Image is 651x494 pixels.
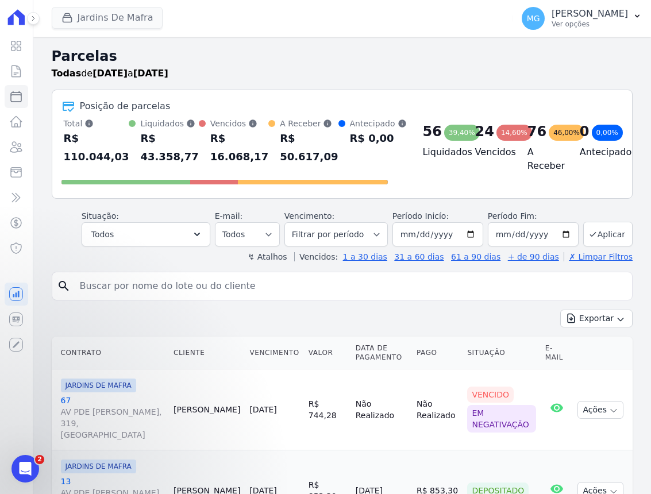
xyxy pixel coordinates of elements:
button: Ações [577,401,623,419]
a: 1 a 30 dias [343,252,387,261]
th: Situação [463,337,540,369]
div: Total [64,118,129,129]
h4: A Receber [527,145,561,173]
div: 46,00% [549,125,584,141]
th: Data de Pagamento [351,337,412,369]
span: AV PDE [PERSON_NAME], 319, [GEOGRAPHIC_DATA] [61,406,165,441]
h4: Liquidados [422,145,456,159]
div: R$ 110.044,03 [64,129,129,166]
span: 2 [35,455,44,464]
a: [DATE] [249,405,276,414]
a: 61 a 90 dias [451,252,500,261]
div: R$ 43.358,77 [140,129,198,166]
iframe: Intercom live chat [11,455,39,483]
a: 31 a 60 dias [394,252,444,261]
p: [PERSON_NAME] [552,8,628,20]
p: de a [52,67,168,80]
div: Vencidos [210,118,268,129]
div: Vencido [467,387,514,403]
div: Em negativação [467,405,536,433]
div: 76 [527,122,546,141]
div: R$ 0,00 [350,129,407,148]
label: Período Inicío: [392,211,449,221]
label: Vencimento: [284,211,334,221]
span: JARDINS DE MAFRA [61,460,136,473]
th: Contrato [52,337,170,369]
span: MG [527,14,540,22]
td: Não Realizado [412,369,463,450]
th: Vencimento [245,337,303,369]
div: A Receber [280,118,338,129]
a: + de 90 dias [508,252,559,261]
button: Exportar [560,310,633,327]
a: 67AV PDE [PERSON_NAME], 319, [GEOGRAPHIC_DATA] [61,395,165,441]
h2: Parcelas [52,46,633,67]
th: Cliente [169,337,245,369]
label: Vencidos: [294,252,338,261]
div: 39,40% [444,125,480,141]
label: ↯ Atalhos [248,252,287,261]
label: E-mail: [215,211,243,221]
button: Todos [82,222,210,246]
button: MG [PERSON_NAME] Ver opções [513,2,651,34]
input: Buscar por nome do lote ou do cliente [73,275,627,298]
td: Não Realizado [351,369,412,450]
th: Pago [412,337,463,369]
td: R$ 744,28 [304,369,351,450]
a: ✗ Limpar Filtros [564,252,633,261]
th: E-mail [541,337,573,369]
strong: [DATE] [93,68,128,79]
button: Jardins De Mafra [52,7,163,29]
span: JARDINS DE MAFRA [61,379,136,392]
div: Posição de parcelas [80,99,171,113]
div: 0 [580,122,590,141]
div: 14,60% [496,125,532,141]
h4: Antecipado [580,145,614,159]
td: [PERSON_NAME] [169,369,245,450]
strong: Todas [52,68,82,79]
div: 56 [422,122,441,141]
th: Valor [304,337,351,369]
span: Todos [91,227,114,241]
button: Aplicar [583,222,633,246]
strong: [DATE] [133,68,168,79]
div: 24 [475,122,494,141]
label: Situação: [82,211,119,221]
i: search [57,279,71,293]
div: Liquidados [140,118,198,129]
div: R$ 16.068,17 [210,129,268,166]
p: Ver opções [552,20,628,29]
div: R$ 50.617,09 [280,129,338,166]
h4: Vencidos [475,145,509,159]
label: Período Fim: [488,210,579,222]
div: 0,00% [592,125,623,141]
div: Antecipado [350,118,407,129]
